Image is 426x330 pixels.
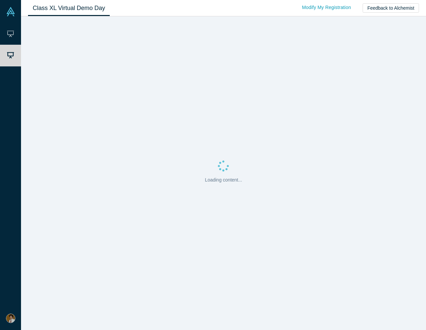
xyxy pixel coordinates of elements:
[6,7,15,16] img: Alchemist Vault Logo
[205,177,242,184] p: Loading content...
[6,314,15,323] img: Ning Sung's Account
[28,0,110,16] a: Class XL Virtual Demo Day
[363,3,419,13] button: Feedback to Alchemist
[295,2,358,13] a: Modify My Registration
